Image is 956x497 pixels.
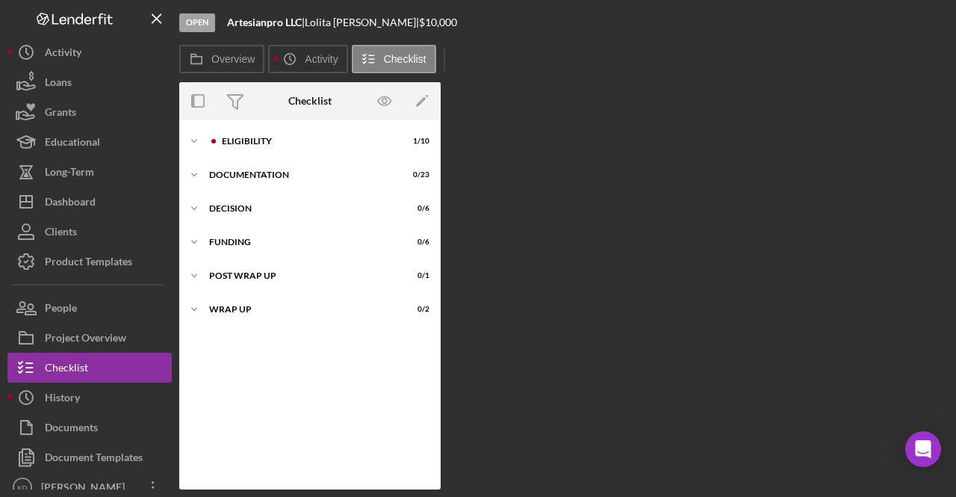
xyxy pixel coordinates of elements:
button: Project Overview [7,323,172,353]
div: Checklist [288,95,332,107]
div: Post Wrap Up [209,271,392,280]
button: History [7,383,172,413]
button: People [7,293,172,323]
div: Long-Term [45,157,94,191]
button: Long-Term [7,157,172,187]
button: Overview [179,45,264,73]
button: Activity [7,37,172,67]
span: $10,000 [419,16,457,28]
div: Lolita [PERSON_NAME] | [305,16,419,28]
div: Funding [209,238,392,247]
div: 0 / 23 [403,170,429,179]
div: 0 / 2 [403,305,429,314]
div: Product Templates [45,247,132,280]
div: 0 / 6 [403,204,429,213]
div: Documents [45,413,98,446]
div: | [227,16,305,28]
button: Loans [7,67,172,97]
label: Activity [305,53,338,65]
button: Checklist [352,45,436,73]
div: Checklist [45,353,88,386]
div: 0 / 1 [403,271,429,280]
button: Documents [7,413,172,442]
text: KD [17,484,27,492]
div: Documentation [209,170,392,179]
label: Overview [211,53,255,65]
div: Wrap up [209,305,392,314]
div: History [45,383,80,416]
div: Grants [45,97,76,131]
button: Educational [7,127,172,157]
button: Checklist [7,353,172,383]
div: 1 / 10 [403,137,429,146]
button: Dashboard [7,187,172,217]
button: Document Templates [7,442,172,472]
div: Decision [209,204,392,213]
div: Open Intercom Messenger [905,431,941,467]
div: Educational [45,127,100,161]
div: 0 / 6 [403,238,429,247]
div: People [45,293,77,327]
button: Activity [268,45,347,73]
div: Document Templates [45,442,143,476]
div: Open [179,13,215,32]
button: Product Templates [7,247,172,277]
div: Activity [45,37,81,71]
div: Clients [45,217,77,250]
button: Grants [7,97,172,127]
div: Eligibility [222,137,392,146]
button: Clients [7,217,172,247]
label: Checklist [384,53,426,65]
div: Dashboard [45,187,96,220]
div: Loans [45,67,72,101]
b: Artesianpro LLC [227,16,302,28]
div: Project Overview [45,323,126,356]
